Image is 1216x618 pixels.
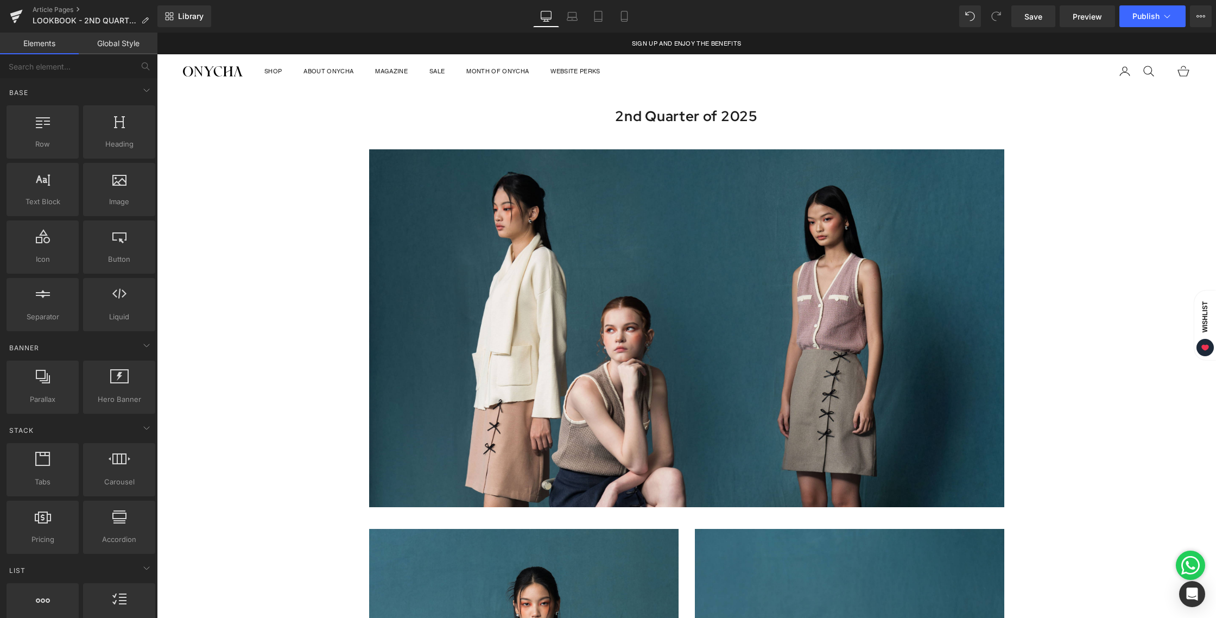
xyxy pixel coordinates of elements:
button: Undo [959,5,981,27]
a: Laptop [559,5,585,27]
span: Hero Banner [86,394,152,405]
span: Pricing [10,534,75,545]
button: More [1190,5,1212,27]
span: Banner [8,343,40,353]
span: Base [8,87,29,98]
a: Article Pages [33,5,157,14]
a: New Library [157,5,211,27]
span: Icon [10,254,75,265]
span: Row [10,138,75,150]
span: LOOKBOOK - 2ND QUARTER OF 2025 [33,16,137,25]
a: Tablet [585,5,611,27]
span: Accordion [86,534,152,545]
span: Heading [86,138,152,150]
span: Preview [1073,11,1102,22]
a: Month of Onycha [309,34,372,44]
span: Carousel [86,476,152,488]
strong: 2nd Quarter of 2025 [458,74,600,93]
span: Tabs [10,476,75,488]
summary: Magazine [218,34,251,44]
p: SIGN UP AND ENJOY THE BENEFITS [475,6,585,16]
a: Global Style [79,33,157,54]
button: Publish [1119,5,1186,27]
button: Redo [985,5,1007,27]
span: Save [1024,11,1042,22]
span: Publish [1132,12,1160,21]
div: Open Intercom Messenger [1179,581,1205,607]
span: Stack [8,425,35,436]
span: Parallax [10,394,75,405]
a: Desktop [533,5,559,27]
span: Separator [10,311,75,323]
summary: Shop [107,34,125,44]
span: Library [178,11,204,21]
summary: About Onycha [147,34,197,44]
span: Text Block [10,196,75,207]
a: Mobile [611,5,637,27]
nav: Primary navigation [107,34,940,44]
span: Liquid [86,311,152,323]
a: Preview [1060,5,1115,27]
nav: Secondary navigation [961,32,1033,45]
span: List [8,565,27,576]
span: Button [86,254,152,265]
a: Website Perks [394,34,443,44]
a: SALE [273,34,288,44]
span: Image [86,196,152,207]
